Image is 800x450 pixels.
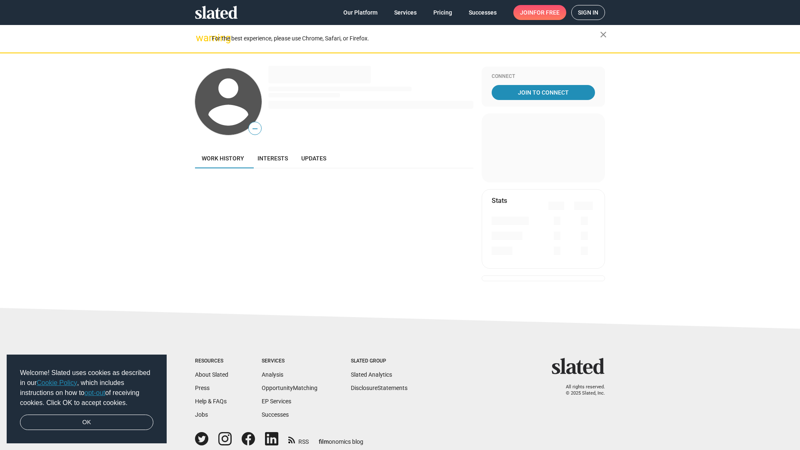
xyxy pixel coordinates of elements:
[394,5,417,20] span: Services
[492,196,507,205] mat-card-title: Stats
[462,5,503,20] a: Successes
[492,73,595,80] div: Connect
[533,5,560,20] span: for free
[262,358,317,365] div: Services
[195,411,208,418] a: Jobs
[598,30,608,40] mat-icon: close
[195,385,210,391] a: Press
[85,389,105,396] a: opt-out
[433,5,452,20] span: Pricing
[262,371,283,378] a: Analysis
[7,355,167,444] div: cookieconsent
[262,385,317,391] a: OpportunityMatching
[351,358,407,365] div: Slated Group
[20,368,153,408] span: Welcome! Slated uses cookies as described in our , which includes instructions on how to of recei...
[37,379,77,386] a: Cookie Policy
[578,5,598,20] span: Sign in
[351,385,407,391] a: DisclosureStatements
[195,358,228,365] div: Resources
[249,123,261,134] span: —
[262,398,291,405] a: EP Services
[513,5,566,20] a: Joinfor free
[20,415,153,430] a: dismiss cookie message
[351,371,392,378] a: Slated Analytics
[196,33,206,43] mat-icon: warning
[337,5,384,20] a: Our Platform
[557,384,605,396] p: All rights reserved. © 2025 Slated, Inc.
[493,85,593,100] span: Join To Connect
[571,5,605,20] a: Sign in
[257,155,288,162] span: Interests
[469,5,497,20] span: Successes
[427,5,459,20] a: Pricing
[319,431,363,446] a: filmonomics blog
[387,5,423,20] a: Services
[195,148,251,168] a: Work history
[492,85,595,100] a: Join To Connect
[295,148,333,168] a: Updates
[195,398,227,405] a: Help & FAQs
[262,411,289,418] a: Successes
[202,155,244,162] span: Work history
[301,155,326,162] span: Updates
[343,5,377,20] span: Our Platform
[288,433,309,446] a: RSS
[212,33,600,44] div: For the best experience, please use Chrome, Safari, or Firefox.
[251,148,295,168] a: Interests
[520,5,560,20] span: Join
[195,371,228,378] a: About Slated
[319,438,329,445] span: film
